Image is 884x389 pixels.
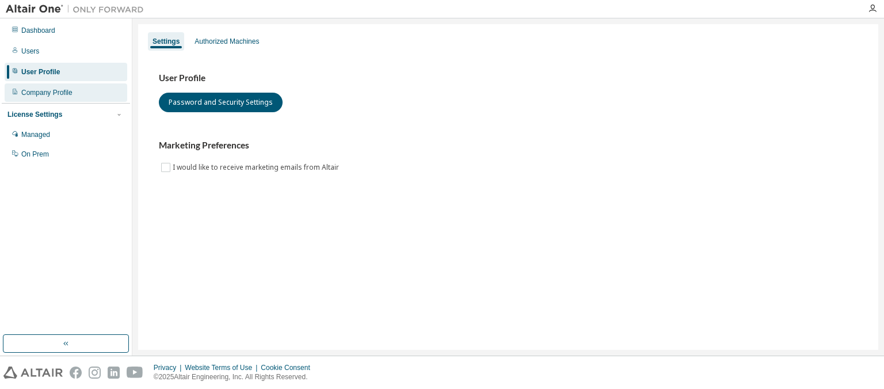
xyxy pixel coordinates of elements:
[6,3,150,15] img: Altair One
[89,367,101,379] img: instagram.svg
[21,47,39,56] div: Users
[3,367,63,379] img: altair_logo.svg
[154,372,317,382] p: © 2025 Altair Engineering, Inc. All Rights Reserved.
[21,67,60,77] div: User Profile
[195,37,259,46] div: Authorized Machines
[185,363,261,372] div: Website Terms of Use
[159,73,858,84] h3: User Profile
[108,367,120,379] img: linkedin.svg
[153,37,180,46] div: Settings
[261,363,317,372] div: Cookie Consent
[173,161,341,174] label: I would like to receive marketing emails from Altair
[70,367,82,379] img: facebook.svg
[21,88,73,97] div: Company Profile
[7,110,62,119] div: License Settings
[21,130,50,139] div: Managed
[159,93,283,112] button: Password and Security Settings
[154,363,185,372] div: Privacy
[159,140,858,151] h3: Marketing Preferences
[21,26,55,35] div: Dashboard
[127,367,143,379] img: youtube.svg
[21,150,49,159] div: On Prem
